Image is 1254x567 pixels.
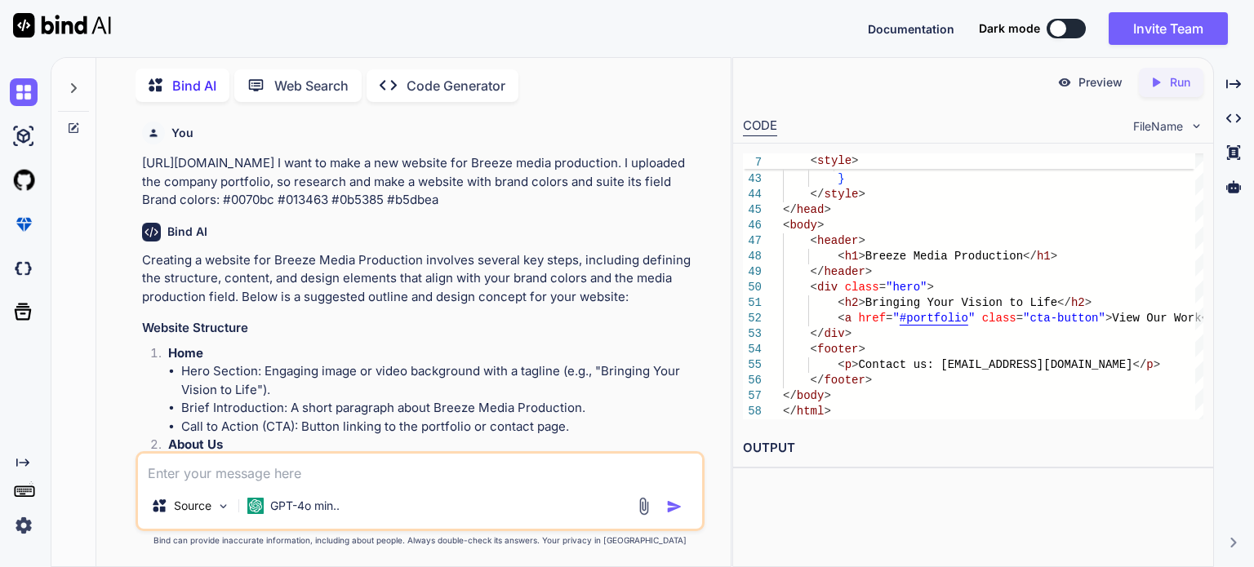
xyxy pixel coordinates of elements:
div: 47 [743,233,762,249]
span: </ [811,265,825,278]
span: href [859,312,887,325]
li: Call to Action (CTA): Button linking to the portfolio or contact page. [181,418,701,436]
div: 52 [743,311,762,326]
span: < [811,281,817,294]
div: CODE [743,117,777,136]
img: Pick Models [216,499,230,513]
div: 44 [743,187,762,202]
span: class [845,281,879,294]
div: 51 [743,295,762,311]
img: ai-studio [10,122,38,150]
p: Web Search [274,76,349,95]
span: #portfolio [900,312,968,325]
h6: You [171,125,193,141]
span: > [825,389,831,402]
img: preview [1057,75,1072,90]
span: </ [1133,358,1147,371]
span: > [825,203,831,216]
span: > [859,343,865,356]
span: p [1146,358,1153,371]
span: < [783,219,789,232]
span: h2 [845,296,859,309]
span: 10px [927,157,955,170]
span: > [825,405,831,418]
p: GPT-4o min.. [270,498,340,514]
span: </ [1057,296,1071,309]
span: 7 [743,155,762,171]
div: 56 [743,373,762,388]
div: 54 [743,342,762,357]
p: Creating a website for Breeze Media Production involves several key steps, including defining the... [142,251,701,307]
span: > [859,188,865,201]
p: Preview [1078,74,1123,91]
span: > [859,234,865,247]
span: footer [817,343,858,356]
span: > [1154,358,1160,371]
div: 57 [743,388,762,404]
span: Dark mode [979,20,1040,37]
span: </ [783,203,797,216]
span: body [797,389,825,402]
span: > [859,296,865,309]
span: > [865,374,872,387]
div: 55 [743,357,762,373]
img: icon [666,498,683,515]
span: < [838,296,844,309]
span: header [825,265,865,278]
img: Bind AI [13,13,111,38]
span: View Our Work [1112,312,1201,325]
span: < [838,250,844,263]
p: [URL][DOMAIN_NAME] I want to make a new website for Breeze media production. I uploaded the compa... [142,154,701,210]
span: </ [811,188,825,201]
div: 58 [743,404,762,419]
span: > [852,358,858,371]
span: html [797,405,825,418]
span: = [886,312,892,325]
div: 53 [743,326,762,342]
span: div [817,281,838,294]
li: Brief Introduction: A short paragraph about Breeze Media Production. [181,399,701,418]
li: Hero Section: Engaging image or video background with a tagline (e.g., "Bringing Your Vision to L... [181,362,701,399]
p: Run [1170,74,1190,91]
span: "hero" [886,281,927,294]
span: > [817,219,824,232]
strong: Home [168,345,203,361]
span: head [797,203,825,216]
div: 43 [743,171,762,187]
span: FileName [1133,118,1183,135]
img: chevron down [1190,119,1203,133]
img: attachment [634,497,653,516]
div: 49 [743,264,762,280]
span: padding: [865,157,920,170]
span: class [982,312,1016,325]
span: Documentation [868,22,954,36]
span: body [789,219,817,232]
span: </ [811,327,825,340]
div: 48 [743,249,762,264]
img: darkCloudIdeIcon [10,255,38,282]
span: " [968,312,975,325]
h6: Bind AI [167,224,207,240]
span: p [845,358,852,371]
div: 50 [743,280,762,295]
span: style [825,188,859,201]
p: Bind can provide inaccurate information, including about people. Always double-check its answers.... [136,534,705,547]
span: = [879,281,886,294]
span: " [893,312,900,325]
span: style [817,154,852,167]
span: > [852,154,858,167]
div: 45 [743,202,762,218]
span: </ [811,374,825,387]
img: GPT-4o mini [247,498,264,514]
span: a [845,312,852,325]
span: < [811,234,817,247]
span: </ [783,389,797,402]
span: "cta-button" [1023,312,1105,325]
span: > [845,327,852,340]
span: > [1085,296,1092,309]
button: Invite Team [1109,12,1228,45]
span: Breeze Media Production [865,250,1023,263]
img: githubLight [10,166,38,194]
span: div [825,327,845,340]
span: < [838,312,844,325]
